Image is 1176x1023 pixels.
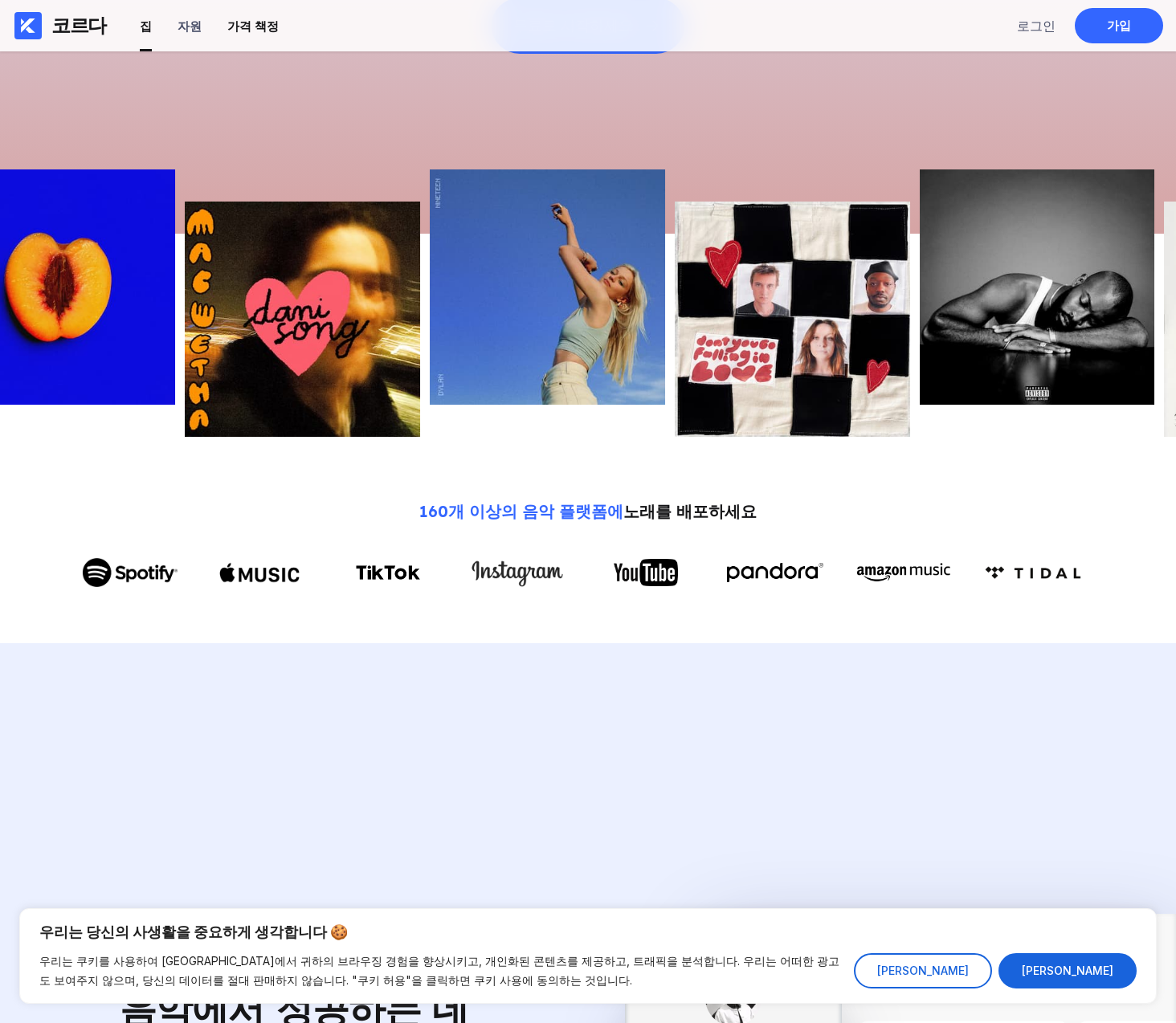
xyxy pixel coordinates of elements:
[140,18,152,35] div: 집
[985,566,1081,580] img: 아마존
[219,550,300,595] img: Apple Music
[998,953,1137,988] button: 쿠키 허용
[1107,18,1131,34] div: 가입
[855,559,952,585] img: 아마존
[39,952,842,990] p: 우리는 쿠키를 사용하여 [GEOGRAPHIC_DATA]에서 귀하의 브라우징 경험을 향상시키고, 개인화된 콘텐츠를 제공하고, 트래픽을 분석합니다. 우리는 어떠한 광고도 보여주지...
[419,501,623,521] span: 160개 이상의 음악 플랫폼에
[356,565,420,581] img: 틱톡
[1017,18,1056,35] div: 로그인
[469,556,566,590] img: 인스타그램
[227,18,279,35] div: 가격 책정
[1075,8,1163,43] a: 가입
[39,923,1137,942] p: 우리는 당신의 사생활을 중요하게 생각합니다 🍪
[51,13,106,39] div: 코르다
[178,18,202,35] div: 자원
[854,953,992,988] button: 쿠키 설정
[419,501,757,523] div: 노래를 배포하세요
[614,559,678,585] img: 유튜브
[675,202,910,437] img: 작가의 사진
[727,563,823,582] img: 판도라
[185,202,420,437] img: 작가의 사진
[82,558,178,587] img: 스포티파이
[430,169,665,405] img: 작가의 사진
[920,169,1155,405] img: 작가의 사진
